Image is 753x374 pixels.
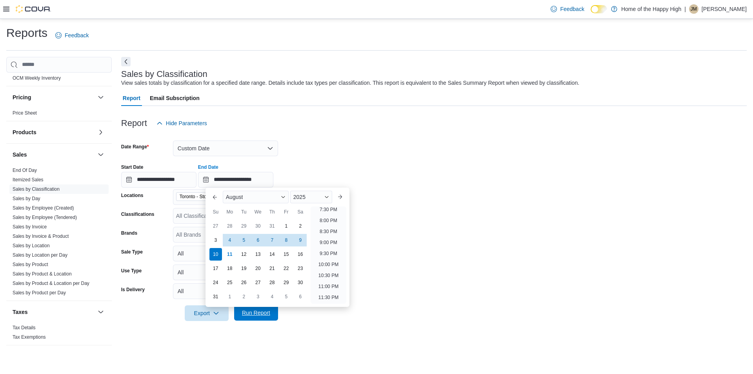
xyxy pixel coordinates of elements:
[121,211,155,217] label: Classifications
[6,166,112,301] div: Sales
[209,276,222,289] div: day-24
[121,164,144,170] label: Start Date
[294,206,307,218] div: Sa
[242,309,270,317] span: Run Report
[209,234,222,246] div: day-3
[185,305,229,321] button: Export
[96,93,105,102] button: Pricing
[96,128,105,137] button: Products
[238,248,250,261] div: day-12
[684,4,686,14] p: |
[209,219,307,304] div: August, 2025
[290,191,332,203] div: Button. Open the year selector. 2025 is currently selected.
[13,334,46,340] a: Tax Exemptions
[16,5,51,13] img: Cova
[96,307,105,317] button: Taxes
[121,144,149,150] label: Date Range
[315,282,342,291] li: 11:00 PM
[224,234,236,246] div: day-4
[316,249,340,258] li: 9:30 PM
[294,234,307,246] div: day-9
[13,234,69,239] a: Sales by Invoice & Product
[173,140,278,156] button: Custom Date
[252,262,264,275] div: day-20
[13,186,60,192] a: Sales by Classification
[13,308,95,316] button: Taxes
[224,206,236,218] div: Mo
[252,276,264,289] div: day-27
[121,119,147,128] h3: Report
[238,262,250,275] div: day-19
[209,206,222,218] div: Su
[180,193,241,201] span: Toronto - Stockyards - Fire & Flower
[280,290,293,303] div: day-5
[209,220,222,232] div: day-27
[224,220,236,232] div: day-28
[13,325,36,331] span: Tax Details
[280,206,293,218] div: Fr
[280,262,293,275] div: day-22
[13,271,72,277] a: Sales by Product & Location
[13,290,66,296] span: Sales by Product per Day
[65,31,89,39] span: Feedback
[238,276,250,289] div: day-26
[121,230,137,236] label: Brands
[13,308,28,316] h3: Taxes
[280,234,293,246] div: day-8
[234,305,278,321] button: Run Report
[13,205,74,211] span: Sales by Employee (Created)
[315,293,342,302] li: 11:30 PM
[560,5,584,13] span: Feedback
[266,276,278,289] div: day-28
[6,73,112,86] div: OCM
[315,271,342,280] li: 10:30 PM
[13,110,37,116] a: Price Sheet
[6,323,112,345] div: Taxes
[13,195,40,202] span: Sales by Day
[252,220,264,232] div: day-30
[334,191,346,203] button: Next month
[52,27,92,43] a: Feedback
[121,192,144,199] label: Locations
[13,93,95,101] button: Pricing
[252,290,264,303] div: day-3
[311,206,346,304] ul: Time
[121,79,579,87] div: View sales totals by classification for a specified date range. Details include tax types per cla...
[198,172,273,188] input: Press the down key to enter a popover containing a calendar. Press the escape key to close the po...
[13,214,77,221] span: Sales by Employee (Tendered)
[316,227,340,236] li: 8:30 PM
[13,215,77,220] a: Sales by Employee (Tendered)
[13,280,89,286] span: Sales by Product & Location per Day
[224,290,236,303] div: day-1
[13,75,61,81] a: OCM Weekly Inventory
[13,151,95,159] button: Sales
[702,4,747,14] p: [PERSON_NAME]
[224,248,236,261] div: day-11
[96,150,105,159] button: Sales
[6,25,47,41] h1: Reports
[13,168,37,173] a: End Of Day
[121,268,142,274] label: Use Type
[238,206,250,218] div: Tu
[689,4,698,14] div: Jayrell McDonald
[209,248,222,261] div: day-10
[13,177,44,183] span: Itemized Sales
[13,224,47,230] a: Sales by Invoice
[13,196,40,201] a: Sales by Day
[13,261,48,268] span: Sales by Product
[226,194,243,200] span: August
[316,216,340,225] li: 8:00 PM
[266,234,278,246] div: day-7
[280,248,293,261] div: day-15
[315,260,342,269] li: 10:00 PM
[173,265,278,280] button: All
[209,262,222,275] div: day-17
[153,115,210,131] button: Hide Parameters
[176,192,251,201] span: Toronto - Stockyards - Fire & Flower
